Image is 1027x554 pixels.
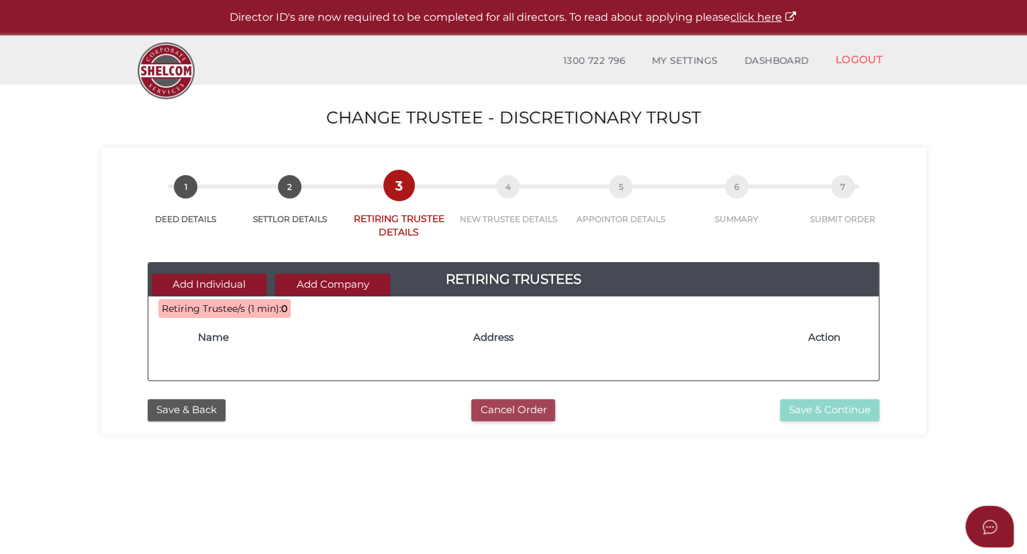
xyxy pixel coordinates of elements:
[731,48,822,74] a: DASHBOARD
[237,190,342,225] a: 2SETTLOR DETAILS
[609,175,632,199] span: 5
[550,48,638,74] a: 1300 722 796
[131,36,201,106] img: Logo
[198,332,460,343] h4: Name
[822,46,896,73] a: LOGOUT
[681,190,792,225] a: 6SUMMARY
[780,399,879,421] button: Save & Continue
[152,274,266,296] button: Add Individual
[455,190,560,225] a: 4NEW TRUSTEE DETAILS
[473,332,795,343] h4: Address
[281,302,287,315] b: 0
[725,175,748,199] span: 6
[638,48,731,74] a: MY SETTINGS
[471,399,555,421] button: Cancel Order
[387,174,411,197] span: 3
[342,188,455,239] a: 3RETIRING TRUSTEE DETAILS
[148,399,226,421] button: Save & Back
[808,332,872,343] h4: Action
[831,175,854,199] span: 7
[561,190,681,225] a: 5APPOINTOR DETAILS
[275,274,390,296] button: Add Company
[793,190,893,225] a: 7SUBMIT ORDER
[278,175,301,199] span: 2
[148,268,879,290] a: Retiring Trustees
[730,11,797,23] a: click here
[496,175,520,199] span: 4
[134,190,237,225] a: 1DEED DETAILS
[34,10,993,25] p: Director ID's are now required to be completed for all directors. To read about applying please
[174,175,197,199] span: 1
[965,506,1014,547] button: Open asap
[162,302,281,315] span: Retiring Trustee/s (1 min):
